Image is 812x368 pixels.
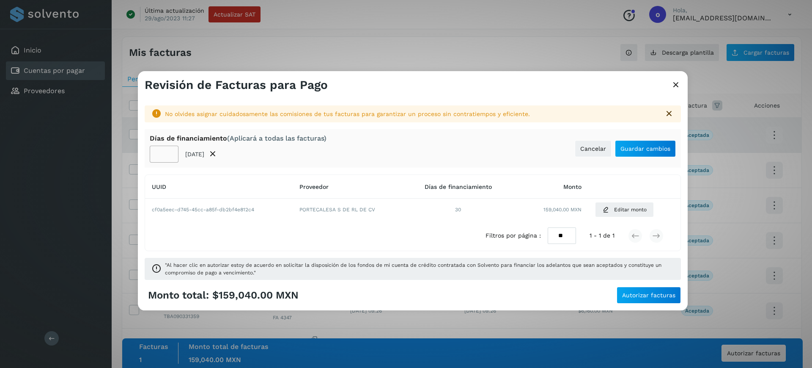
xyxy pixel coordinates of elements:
[227,134,326,142] span: (Aplicará a todas las facturas)
[150,134,326,142] div: Días de financiamiento
[580,146,606,152] span: Cancelar
[299,183,329,190] span: Proveedor
[595,202,654,217] button: Editar monto
[563,183,582,190] span: Monto
[615,140,676,157] button: Guardar cambios
[145,78,328,92] h3: Revisión de Facturas para Pago
[425,183,492,190] span: Días de financiamiento
[486,231,541,240] span: Filtros por página :
[148,289,209,302] span: Monto total:
[406,199,510,221] td: 30
[152,183,166,190] span: UUID
[145,199,293,221] td: cf0a5eec-d745-45cc-a85f-db2bf4e812c4
[293,199,406,221] td: PORTECALESA S DE RL DE CV
[620,146,670,152] span: Guardar cambios
[622,292,675,298] span: Autorizar facturas
[614,206,647,213] span: Editar monto
[543,206,582,213] span: 159,040.00 MXN
[617,287,681,304] button: Autorizar facturas
[165,110,657,119] div: No olvides asignar cuidadosamente las comisiones de tus facturas para garantizar un proceso sin c...
[185,151,204,158] p: [DATE]
[590,231,614,240] span: 1 - 1 de 1
[165,261,674,277] span: "Al hacer clic en autorizar estoy de acuerdo en solicitar la disposición de los fondos de mi cuen...
[575,140,612,157] button: Cancelar
[212,289,299,302] span: $159,040.00 MXN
